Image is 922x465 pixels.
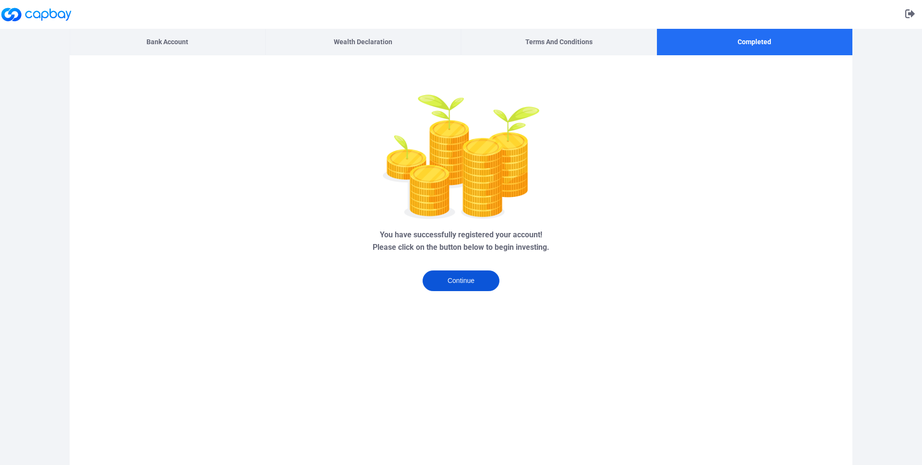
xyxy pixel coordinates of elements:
[383,95,539,220] img: icons
[146,37,188,47] p: Bank Account
[334,37,392,47] p: Wealth Declaration
[525,37,593,47] p: Terms and Conditions
[70,229,852,253] p: You have successfully registered your account! Please click on the button below to begin investing.
[738,37,771,47] p: Completed
[423,270,499,291] button: Continue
